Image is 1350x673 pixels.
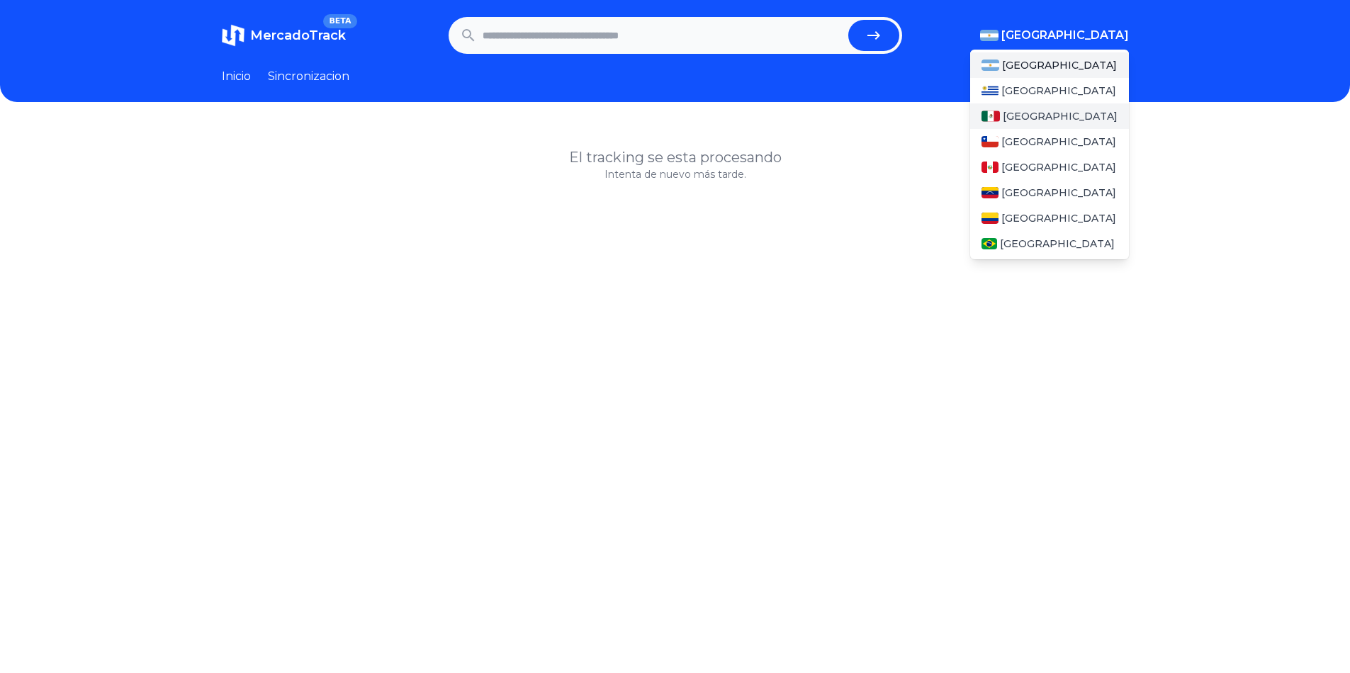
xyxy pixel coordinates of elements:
[222,68,251,85] a: Inicio
[970,129,1129,154] a: Chile[GEOGRAPHIC_DATA]
[980,30,999,41] img: Argentina
[970,52,1129,78] a: Argentina[GEOGRAPHIC_DATA]
[250,28,346,43] span: MercadoTrack
[981,136,999,147] img: Chile
[1001,186,1116,200] span: [GEOGRAPHIC_DATA]
[970,78,1129,103] a: Uruguay[GEOGRAPHIC_DATA]
[970,103,1129,129] a: Mexico[GEOGRAPHIC_DATA]
[1000,237,1115,251] span: [GEOGRAPHIC_DATA]
[981,162,999,173] img: Peru
[323,14,356,28] span: BETA
[970,180,1129,205] a: Venezuela[GEOGRAPHIC_DATA]
[970,154,1129,180] a: Peru[GEOGRAPHIC_DATA]
[981,111,1000,122] img: Mexico
[222,24,346,47] a: MercadoTrackBETA
[1001,135,1116,149] span: [GEOGRAPHIC_DATA]
[981,238,998,249] img: Brasil
[268,68,349,85] a: Sincronizacion
[1001,160,1116,174] span: [GEOGRAPHIC_DATA]
[970,231,1129,256] a: Brasil[GEOGRAPHIC_DATA]
[1001,27,1129,44] span: [GEOGRAPHIC_DATA]
[980,27,1129,44] button: [GEOGRAPHIC_DATA]
[222,167,1129,181] p: Intenta de nuevo más tarde.
[1002,58,1117,72] span: [GEOGRAPHIC_DATA]
[222,147,1129,167] h1: El tracking se esta procesando
[981,85,999,96] img: Uruguay
[1003,109,1118,123] span: [GEOGRAPHIC_DATA]
[970,205,1129,231] a: Colombia[GEOGRAPHIC_DATA]
[981,60,1000,71] img: Argentina
[981,213,999,224] img: Colombia
[1001,84,1116,98] span: [GEOGRAPHIC_DATA]
[1001,211,1116,225] span: [GEOGRAPHIC_DATA]
[222,24,244,47] img: MercadoTrack
[981,187,999,198] img: Venezuela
